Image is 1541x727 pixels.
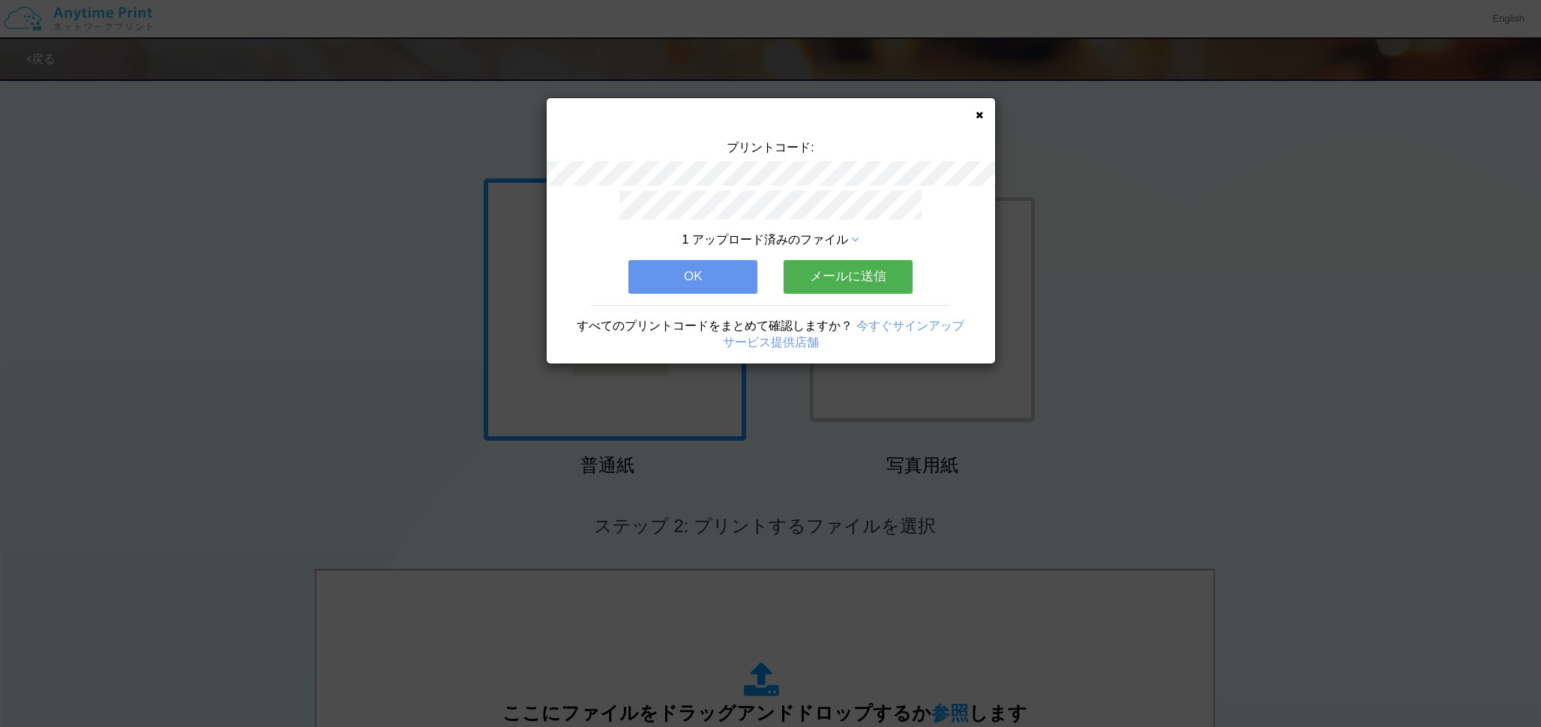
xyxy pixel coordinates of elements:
[577,319,853,332] span: すべてのプリントコードをまとめて確認しますか？
[723,336,819,349] a: サービス提供店舗
[856,319,964,332] a: 今すぐサインアップ
[628,260,757,293] button: OK
[784,260,913,293] button: メールに送信
[727,141,814,154] span: プリントコード:
[682,233,848,246] span: 1 アップロード済みのファイル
